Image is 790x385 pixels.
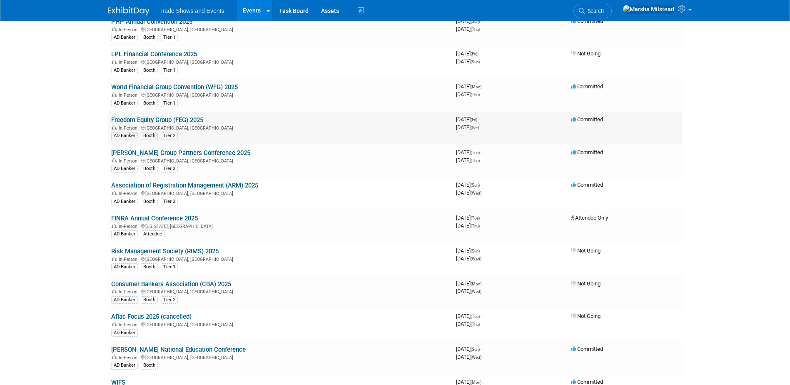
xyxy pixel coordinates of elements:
[141,296,158,304] div: Booth
[585,8,604,14] span: Search
[111,215,198,222] a: FINRA Annual Conference 2025
[111,280,231,288] a: Consumer Bankers Association (CBA) 2025
[161,100,178,107] div: Tier 1
[471,249,480,253] span: (Sun)
[111,198,138,205] div: AD Banker
[111,124,449,131] div: [GEOGRAPHIC_DATA], [GEOGRAPHIC_DATA]
[471,314,480,319] span: (Tue)
[478,50,480,57] span: -
[141,100,158,107] div: Booth
[111,18,192,25] a: PHP Annual Convention 2025
[161,263,178,271] div: Tier 1
[119,92,140,98] span: In-Person
[571,379,603,385] span: Committed
[456,190,481,196] span: [DATE]
[112,289,117,293] img: In-Person Event
[161,296,178,304] div: Tier 2
[108,7,150,15] img: ExhibitDay
[483,379,484,385] span: -
[571,182,603,188] span: Committed
[471,322,480,327] span: (Thu)
[456,379,484,385] span: [DATE]
[571,18,603,24] span: Committed
[471,191,481,195] span: (Wed)
[111,362,138,369] div: AD Banker
[161,67,178,74] div: Tier 1
[119,27,140,32] span: In-Person
[456,321,480,327] span: [DATE]
[571,247,601,254] span: Not Going
[111,354,449,360] div: [GEOGRAPHIC_DATA], [GEOGRAPHIC_DATA]
[112,191,117,195] img: In-Person Event
[161,34,178,41] div: Tier 1
[111,190,449,196] div: [GEOGRAPHIC_DATA], [GEOGRAPHIC_DATA]
[481,182,482,188] span: -
[159,7,224,14] span: Trade Shows and Events
[471,85,481,89] span: (Mon)
[456,26,480,32] span: [DATE]
[571,149,603,155] span: Committed
[471,216,480,220] span: (Tue)
[119,158,140,164] span: In-Person
[471,27,480,32] span: (Thu)
[456,91,480,97] span: [DATE]
[456,313,482,319] span: [DATE]
[471,183,480,187] span: (Sun)
[571,215,608,221] span: Attendee Only
[471,282,481,286] span: (Mon)
[456,255,481,262] span: [DATE]
[481,215,482,221] span: -
[111,132,138,140] div: AD Banker
[141,230,164,238] div: Attendee
[471,289,481,294] span: (Wed)
[456,280,484,287] span: [DATE]
[111,165,138,172] div: AD Banker
[119,224,140,229] span: In-Person
[456,215,482,221] span: [DATE]
[141,198,158,205] div: Booth
[471,158,480,163] span: (Thu)
[119,355,140,360] span: In-Person
[111,329,138,337] div: AD Banker
[471,19,480,24] span: (Sun)
[111,26,449,32] div: [GEOGRAPHIC_DATA], [GEOGRAPHIC_DATA]
[111,255,449,262] div: [GEOGRAPHIC_DATA], [GEOGRAPHIC_DATA]
[111,149,250,157] a: [PERSON_NAME] Group Partners Conference 2025
[112,27,117,31] img: In-Person Event
[483,83,484,90] span: -
[471,150,480,155] span: (Tue)
[111,100,138,107] div: AD Banker
[141,362,158,369] div: Booth
[456,50,480,57] span: [DATE]
[571,346,603,352] span: Committed
[119,125,140,131] span: In-Person
[456,116,480,122] span: [DATE]
[471,257,481,261] span: (Wed)
[119,257,140,262] span: In-Person
[456,346,482,352] span: [DATE]
[111,116,203,124] a: Freedom Equity Group (FEG) 2025
[119,289,140,295] span: In-Person
[481,149,482,155] span: -
[471,60,480,64] span: (Sun)
[112,158,117,162] img: In-Person Event
[481,313,482,319] span: -
[456,157,480,163] span: [DATE]
[111,91,449,98] div: [GEOGRAPHIC_DATA], [GEOGRAPHIC_DATA]
[471,380,481,385] span: (Mon)
[456,124,479,130] span: [DATE]
[471,355,481,360] span: (Wed)
[141,165,158,172] div: Booth
[112,224,117,228] img: In-Person Event
[111,263,138,271] div: AD Banker
[471,52,477,56] span: (Fri)
[478,116,480,122] span: -
[111,296,138,304] div: AD Banker
[456,83,484,90] span: [DATE]
[119,60,140,65] span: In-Person
[456,149,482,155] span: [DATE]
[111,58,449,65] div: [GEOGRAPHIC_DATA], [GEOGRAPHIC_DATA]
[111,288,449,295] div: [GEOGRAPHIC_DATA], [GEOGRAPHIC_DATA]
[119,191,140,196] span: In-Person
[456,247,482,254] span: [DATE]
